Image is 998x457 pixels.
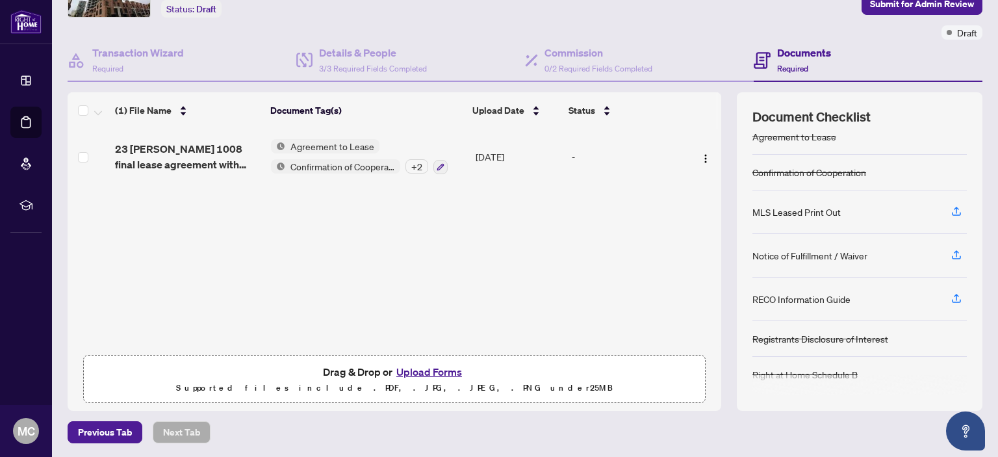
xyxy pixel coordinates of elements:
[957,25,977,40] span: Draft
[752,165,866,179] div: Confirmation of Cooperation
[110,92,265,129] th: (1) File Name
[777,64,808,73] span: Required
[946,411,985,450] button: Open asap
[472,103,524,118] span: Upload Date
[467,92,563,129] th: Upload Date
[285,159,400,174] span: Confirmation of Cooperation
[84,356,705,404] span: Drag & Drop orUpload FormsSupported files include .PDF, .JPG, .JPEG, .PNG under25MB
[544,64,652,73] span: 0/2 Required Fields Completed
[470,129,567,185] td: [DATE]
[92,380,697,396] p: Supported files include .PDF, .JPG, .JPEG, .PNG under 25 MB
[92,45,184,60] h4: Transaction Wizard
[78,422,132,443] span: Previous Tab
[265,92,467,129] th: Document Tag(s)
[115,103,172,118] span: (1) File Name
[271,139,285,153] img: Status Icon
[544,45,652,60] h4: Commission
[68,421,142,443] button: Previous Tab
[319,64,427,73] span: 3/3 Required Fields Completed
[563,92,684,129] th: Status
[10,10,42,34] img: logo
[572,150,682,164] div: -
[752,367,858,382] div: Right at Home Schedule B
[392,363,466,380] button: Upload Forms
[752,332,888,346] div: Registrants Disclosure of Interest
[752,292,851,306] div: RECO Information Guide
[18,422,35,440] span: MC
[752,248,867,263] div: Notice of Fulfillment / Waiver
[323,363,466,380] span: Drag & Drop or
[271,139,448,174] button: Status IconAgreement to LeaseStatus IconConfirmation of Cooperation+2
[115,141,261,172] span: 23 [PERSON_NAME] 1008 final lease agreement with sched b.pdf
[700,153,711,164] img: Logo
[271,159,285,174] img: Status Icon
[153,421,211,443] button: Next Tab
[752,108,871,126] span: Document Checklist
[285,139,379,153] span: Agreement to Lease
[196,3,216,15] span: Draft
[92,64,123,73] span: Required
[405,159,428,174] div: + 2
[569,103,595,118] span: Status
[319,45,427,60] h4: Details & People
[752,205,841,219] div: MLS Leased Print Out
[752,129,836,144] div: Agreement to Lease
[695,146,716,167] button: Logo
[777,45,831,60] h4: Documents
